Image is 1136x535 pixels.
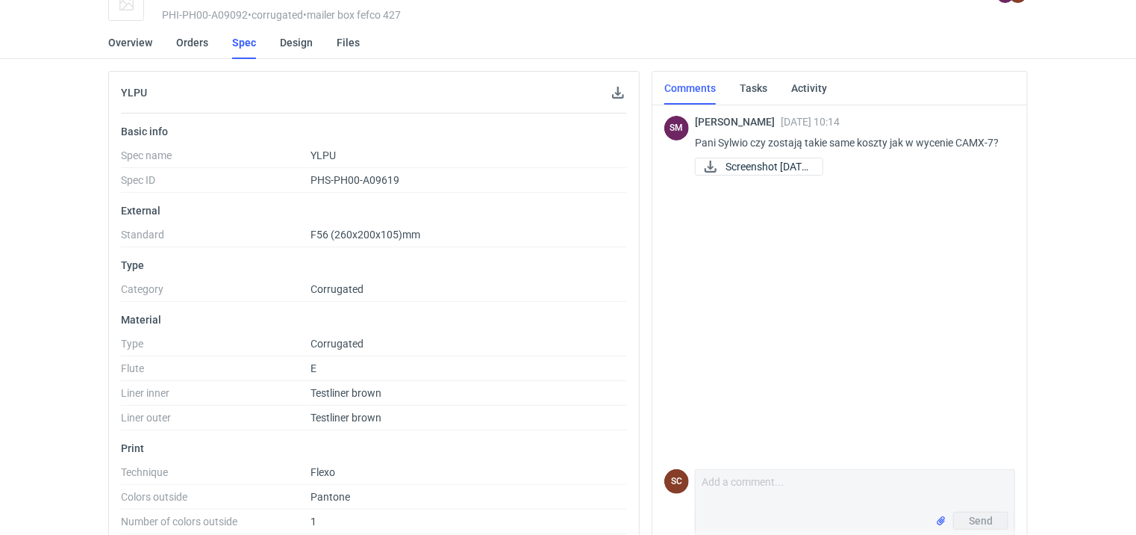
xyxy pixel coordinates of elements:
[121,412,310,430] dt: Liner outer
[121,229,310,247] dt: Standard
[280,26,313,59] a: Design
[121,338,310,356] dt: Type
[121,87,147,99] h2: YLPU
[310,174,399,186] span: PHS-PH00-A09619
[725,158,811,175] span: Screenshot [DATE]..
[969,516,993,526] span: Send
[310,466,335,478] span: Flexo
[310,412,381,424] span: Testliner brown
[310,283,363,295] span: Corrugated
[695,158,823,176] a: Screenshot [DATE]..
[310,149,336,161] span: YLPU
[695,134,1003,152] p: Pani Sylwio czy zostają takie same koszty jak w wycenie CAMX-7?
[310,491,350,503] span: Pantone
[310,338,363,350] span: Corrugated
[121,205,627,217] p: External
[695,116,781,128] span: [PERSON_NAME]
[310,387,381,399] span: Testliner brown
[609,84,627,102] button: Download specification
[337,26,360,59] a: Files
[664,116,689,140] figcaption: SM
[303,9,401,21] span: • mailer box fefco 427
[664,72,716,105] a: Comments
[781,116,840,128] span: [DATE] 10:14
[248,9,303,21] span: • corrugated
[664,116,689,140] div: Sebastian Markut
[664,469,689,494] figcaption: SC
[664,469,689,494] div: Sylwia Cichórz
[121,516,310,534] dt: Number of colors outside
[121,174,310,193] dt: Spec ID
[310,362,316,374] span: E
[121,149,310,168] dt: Spec name
[310,516,316,528] span: 1
[121,126,627,137] p: Basic info
[108,26,152,59] a: Overview
[232,26,256,59] a: Spec
[176,26,208,59] a: Orders
[953,512,1008,530] button: Send
[740,72,767,105] a: Tasks
[121,259,627,271] p: Type
[121,442,627,454] p: Print
[310,229,420,241] span: F56 (260x200x105)mm
[121,362,310,381] dt: Flute
[121,314,627,326] p: Material
[121,283,310,302] dt: Category
[121,387,310,406] dt: Liner inner
[121,491,310,510] dt: Colors outside
[791,72,827,105] a: Activity
[162,9,927,21] div: PHI-PH00-A09092
[695,158,823,176] div: Screenshot 2025-09-19 at 10.14.04.png
[121,466,310,485] dt: Technique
